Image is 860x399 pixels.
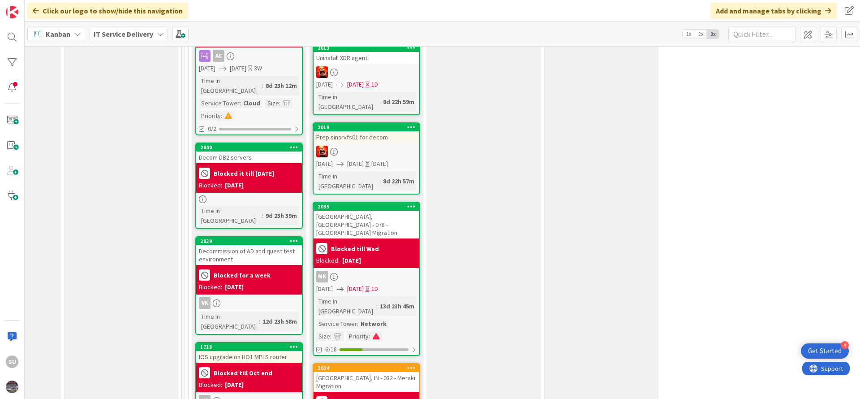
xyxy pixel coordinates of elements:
[313,43,420,115] a: 2013Uninstall XDR agentVN[DATE][DATE]1DTime in [GEOGRAPHIC_DATA]:8d 22h 59m
[316,171,379,191] div: Time in [GEOGRAPHIC_DATA]
[314,364,419,392] div: 2034[GEOGRAPHIC_DATA], IN - 032 - Meraki Migration
[316,271,328,282] div: MK
[241,98,262,108] div: Cloud
[318,365,419,371] div: 2034
[196,343,302,351] div: 1718
[199,76,262,95] div: Time in [GEOGRAPHIC_DATA]
[27,3,188,19] div: Click our logo to show/hide this navigation
[225,282,244,292] div: [DATE]
[263,211,299,221] div: 9d 23h 39m
[316,66,328,78] img: VN
[259,317,260,326] span: :
[94,30,153,39] b: IT Service Delivery
[347,284,364,294] span: [DATE]
[263,81,299,91] div: 8d 23h 12m
[808,347,842,356] div: Get Started
[6,356,18,368] div: SU
[376,301,378,311] span: :
[314,44,419,52] div: 2013
[695,30,707,39] span: 2x
[347,331,369,341] div: Priority
[279,98,280,108] span: :
[200,144,302,151] div: 2040
[6,6,18,18] img: Visit kanbanzone.com
[331,246,379,252] b: Blocked till Wed
[214,370,272,376] b: Blocked till Oct end
[325,345,337,354] span: 6/18
[196,50,302,62] div: AC
[371,80,378,89] div: 1D
[314,123,419,131] div: 2019
[728,26,795,42] input: Quick Filter...
[314,52,419,64] div: Uninstall XDR agent
[6,381,18,393] img: avatar
[260,317,299,326] div: 12d 23h 58m
[262,81,263,91] span: :
[196,343,302,363] div: 1718IOS upgrade on HO1 MPLS router
[195,236,303,335] a: 2039Decommission of AD and quest test environmentBlocked for a weekBlocked:[DATE]VKTime in [GEOGR...
[318,204,419,210] div: 2035
[314,271,419,282] div: MK
[314,203,419,211] div: 2035
[265,98,279,108] div: Size
[314,44,419,64] div: 2013Uninstall XDR agent
[199,181,222,190] div: Blocked:
[314,364,419,372] div: 2034
[199,380,222,390] div: Blocked:
[19,1,41,12] span: Support
[379,176,381,186] span: :
[314,203,419,239] div: 2035[GEOGRAPHIC_DATA], [GEOGRAPHIC_DATA] - 078 - [GEOGRAPHIC_DATA] Migration
[710,3,837,19] div: Add and manage tabs by clicking
[316,284,333,294] span: [DATE]
[199,111,221,121] div: Priority
[318,45,419,51] div: 2013
[200,344,302,350] div: 1718
[371,159,388,169] div: [DATE]
[683,30,695,39] span: 1x
[316,296,376,316] div: Time in [GEOGRAPHIC_DATA]
[196,297,302,309] div: VK
[199,206,262,226] div: Time in [GEOGRAPHIC_DATA]
[707,30,719,39] span: 3x
[316,159,333,169] span: [DATE]
[357,319,358,329] span: :
[841,341,849,349] div: 4
[196,351,302,363] div: IOS upgrade on HO1 MPLS router
[208,124,216,134] span: 0/2
[199,312,259,331] div: Time in [GEOGRAPHIC_DATA]
[347,80,364,89] span: [DATE]
[46,29,70,39] span: Kanban
[213,50,224,62] div: AC
[262,211,263,221] span: :
[225,181,244,190] div: [DATE]
[199,64,215,73] span: [DATE]
[214,170,274,177] b: Blocked it till [DATE]
[314,123,419,143] div: 2019Prep sinsrvfs01 for decom
[196,245,302,265] div: Decommission of AD and quest test environment
[381,97,417,107] div: 8d 22h 59m
[240,98,241,108] span: :
[313,122,420,195] a: 2019Prep sinsrvfs01 for decomVN[DATE][DATE][DATE]Time in [GEOGRAPHIC_DATA]:8d 22h 57m
[316,92,379,112] div: Time in [GEOGRAPHIC_DATA]
[314,372,419,392] div: [GEOGRAPHIC_DATA], IN - 032 - Meraki Migration
[196,143,302,152] div: 2040
[313,202,420,356] a: 2035[GEOGRAPHIC_DATA], [GEOGRAPHIC_DATA] - 078 - [GEOGRAPHIC_DATA] MigrationBlocked till WedBlock...
[314,211,419,239] div: [GEOGRAPHIC_DATA], [GEOGRAPHIC_DATA] - 078 - [GEOGRAPHIC_DATA] Migration
[196,237,302,265] div: 2039Decommission of AD and quest test environment
[214,272,271,278] b: Blocked for a week
[230,64,246,73] span: [DATE]
[358,319,389,329] div: Network
[371,284,378,294] div: 1D
[330,331,331,341] span: :
[347,159,364,169] span: [DATE]
[195,143,303,229] a: 2040Decom DB2 serversBlocked it till [DATE]Blocked:[DATE]Time in [GEOGRAPHIC_DATA]:9d 23h 39m
[314,146,419,157] div: VN
[379,97,381,107] span: :
[200,238,302,244] div: 2039
[225,380,244,390] div: [DATE]
[199,282,222,292] div: Blocked:
[316,256,340,265] div: Blocked:
[199,98,240,108] div: Service Tower
[381,176,417,186] div: 8d 22h 57m
[314,66,419,78] div: VN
